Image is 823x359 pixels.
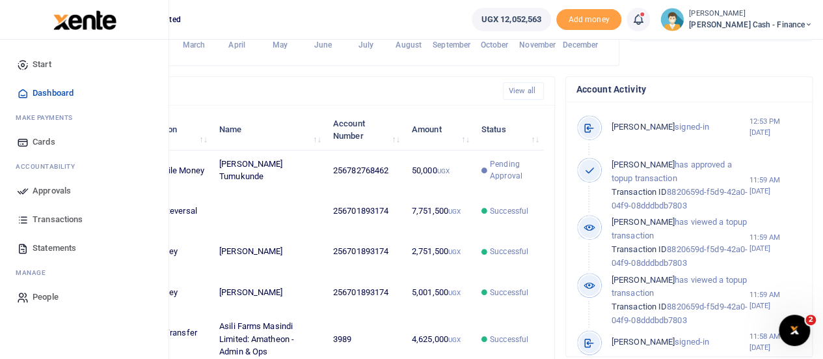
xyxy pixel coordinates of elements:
[405,109,474,150] th: Amount: activate to sort column ascending
[779,315,810,346] iframe: Intercom live chat
[612,216,749,270] p: has viewed a topup transaction 8820659d-f5d9-42a0-04f9-08dddbdb7803
[490,246,528,257] span: Successful
[689,19,813,31] span: [PERSON_NAME] Cash - Finance
[612,274,749,328] p: has viewed a topup transaction 8820659d-f5d9-42a0-04f9-08dddbdb7803
[612,337,675,347] span: [PERSON_NAME]
[33,291,59,304] span: People
[22,113,73,122] span: ake Payments
[61,84,492,98] h4: Recent Transactions
[10,156,158,177] li: Ac
[358,40,373,50] tspan: July
[25,162,75,171] span: countability
[448,248,461,255] small: UGX
[10,128,158,156] a: Cards
[490,287,528,298] span: Successful
[212,151,326,191] td: [PERSON_NAME] Tumukunde
[228,40,245,50] tspan: April
[519,40,556,50] tspan: November
[612,302,667,311] span: Transaction ID
[10,205,158,234] a: Transactions
[33,242,76,255] span: Statements
[660,8,813,31] a: profile-user [PERSON_NAME] [PERSON_NAME] Cash - Finance
[563,40,599,50] tspan: December
[805,315,816,325] span: 2
[474,109,544,150] th: Status: activate to sort column ascending
[612,275,675,285] span: [PERSON_NAME]
[212,109,326,150] th: Name: activate to sort column ascending
[689,8,813,20] small: [PERSON_NAME]
[272,40,287,50] tspan: May
[52,14,116,24] a: logo-small logo-large logo-large
[448,336,461,343] small: UGX
[10,50,158,79] a: Start
[612,121,749,134] p: signed-in
[10,177,158,205] a: Approvals
[490,205,528,217] span: Successful
[212,272,326,313] td: [PERSON_NAME]
[472,8,551,31] a: UGX 12,052,563
[326,109,405,150] th: Account Number: activate to sort column ascending
[556,9,621,31] li: Toup your wallet
[448,208,461,215] small: UGX
[490,158,537,182] span: Pending Approval
[33,184,71,197] span: Approvals
[612,244,667,254] span: Transaction ID
[326,191,405,231] td: 256701893174
[433,40,471,50] tspan: September
[183,40,206,50] tspan: March
[10,234,158,263] a: Statements
[466,8,556,31] li: Wallet ballance
[326,272,405,313] td: 256701893174
[612,160,675,169] span: [PERSON_NAME]
[481,40,509,50] tspan: October
[481,13,541,26] span: UGX 12,052,563
[405,231,474,272] td: 2,751,500
[490,334,528,345] span: Successful
[314,40,332,50] tspan: June
[437,167,449,175] small: UGX
[53,10,116,30] img: logo-large
[749,289,802,311] small: 11:59 AM [DATE]
[405,272,474,313] td: 5,001,500
[33,213,83,226] span: Transactions
[612,217,675,227] span: [PERSON_NAME]
[10,263,158,283] li: M
[10,283,158,311] a: People
[405,151,474,191] td: 50,000
[612,122,675,132] span: [PERSON_NAME]
[10,79,158,108] a: Dashboard
[33,136,55,149] span: Cards
[749,116,802,138] small: 12:53 PM [DATE]
[405,191,474,231] td: 7,751,500
[612,336,749,349] p: signed-in
[660,8,684,31] img: profile-user
[749,232,802,254] small: 11:59 AM [DATE]
[448,289,461,296] small: UGX
[396,40,422,50] tspan: August
[326,151,405,191] td: 256782768462
[612,187,667,197] span: Transaction ID
[326,231,405,272] td: 256701893174
[556,14,621,23] a: Add money
[10,108,158,128] li: M
[212,231,326,272] td: [PERSON_NAME]
[503,82,544,100] a: View all
[33,58,51,71] span: Start
[749,331,802,353] small: 11:58 AM [DATE]
[33,87,74,100] span: Dashboard
[576,82,802,96] h4: Account Activity
[612,158,749,212] p: has approved a topup transaction 8820659d-f5d9-42a0-04f9-08dddbdb7803
[749,175,802,197] small: 11:59 AM [DATE]
[556,9,621,31] span: Add money
[22,268,46,278] span: anage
